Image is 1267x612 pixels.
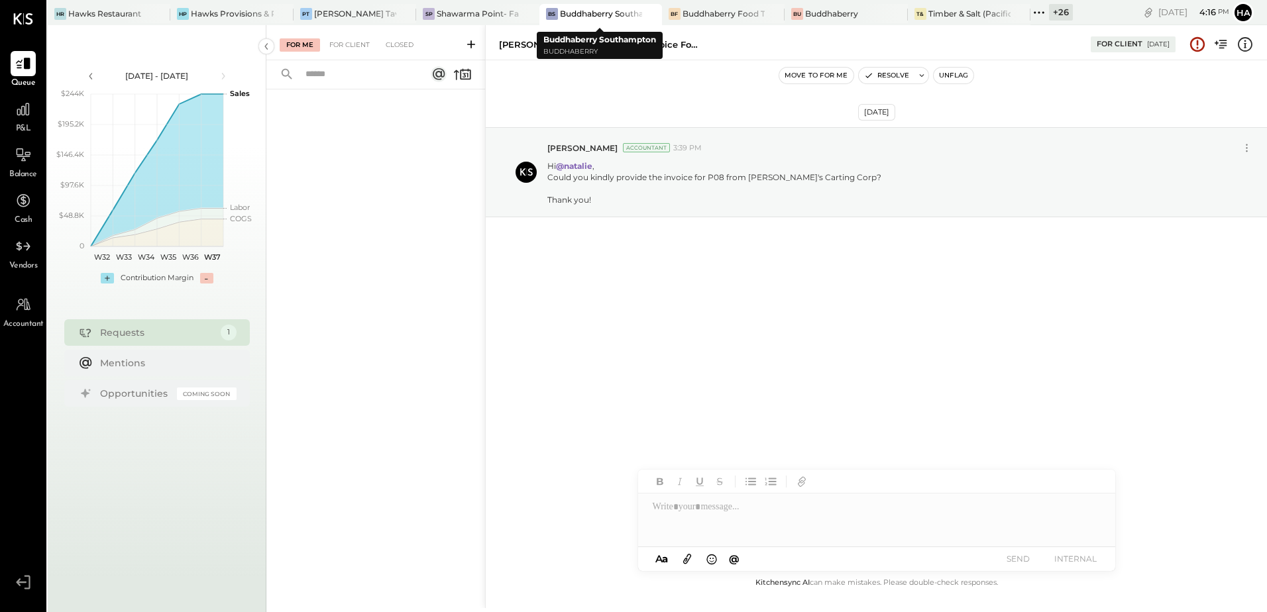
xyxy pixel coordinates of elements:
div: [PERSON_NAME] Tavern [314,8,396,19]
span: Balance [9,169,37,181]
div: PT [300,8,312,20]
span: 3:39 PM [673,143,702,154]
text: Labor [230,203,250,212]
button: Unordered List [742,473,759,490]
span: Queue [11,77,36,89]
button: Resolve [859,68,914,83]
a: P&L [1,97,46,135]
span: P&L [16,123,31,135]
a: Accountant [1,292,46,331]
div: [DATE] [1158,6,1229,19]
div: Contribution Margin [121,273,193,283]
div: For Client [323,38,376,52]
a: Vendors [1,234,46,272]
div: Requests [100,326,214,339]
text: $195.2K [58,119,84,128]
div: Coming Soon [177,387,237,400]
span: [PERSON_NAME] [547,142,618,154]
span: @ [729,552,740,565]
div: + [101,273,114,283]
text: W35 [160,252,176,262]
div: For Client [1097,39,1142,50]
div: Hawks Provisions & Public House [191,8,273,19]
button: Unflag [934,68,973,83]
button: Add URL [793,473,810,490]
button: Underline [691,473,708,490]
span: Accountant [3,319,44,331]
div: Thank you! [547,194,881,205]
button: Ha [1233,2,1254,23]
b: Buddhaberry Southampton [543,34,656,44]
div: + 26 [1049,4,1073,21]
div: For Me [280,38,320,52]
text: Sales [230,89,250,98]
p: Hi , [547,160,881,206]
text: $146.4K [56,150,84,159]
text: W32 [93,252,109,262]
text: W34 [137,252,154,262]
button: Bold [651,473,669,490]
button: Strikethrough [711,473,728,490]
p: Buddhaberry [543,46,656,58]
span: Vendors [9,260,38,272]
div: copy link [1142,5,1155,19]
div: T& [914,8,926,20]
span: a [662,552,668,565]
div: Bu [791,8,803,20]
text: W37 [203,252,220,262]
div: Accountant [623,143,670,152]
div: [DATE] [1147,40,1170,49]
div: Timber & Salt (Pacific Dining CA1 LLC) [928,8,1011,19]
div: Buddhaberry Food Truck [683,8,765,19]
text: 0 [80,241,84,250]
text: W36 [182,252,198,262]
div: Mentions [100,356,230,370]
text: W33 [116,252,132,262]
button: @ [725,550,744,567]
div: BS [546,8,558,20]
strong: @natalie [556,161,592,171]
button: Move to for me [779,68,854,83]
button: Ordered List [762,473,779,490]
div: Could you kindly provide the invoice for P08 from [PERSON_NAME]'s Carting Corp? [547,172,881,183]
div: BF [669,8,681,20]
a: Cash [1,188,46,227]
div: [PERSON_NAME]'s Carting Corp Invoice for P08 [499,38,698,51]
div: Buddhaberry Southampton [560,8,642,19]
text: COGS [230,214,252,223]
text: $48.8K [59,211,84,220]
div: SP [423,8,435,20]
div: [DATE] [858,104,895,121]
text: $244K [61,89,84,98]
button: INTERNAL [1049,550,1102,568]
div: [DATE] - [DATE] [101,70,213,81]
div: Opportunities [100,387,170,400]
div: Buddhaberry [805,8,858,19]
div: Shawarma Point- Fareground [437,8,519,19]
div: HR [54,8,66,20]
button: Aa [651,552,673,566]
button: SEND [992,550,1045,568]
div: Closed [379,38,420,52]
text: $97.6K [60,180,84,189]
div: HP [177,8,189,20]
div: Hawks Restaurant [68,8,141,19]
div: 1 [221,325,237,340]
a: Queue [1,51,46,89]
button: Italic [671,473,689,490]
span: Cash [15,215,32,227]
div: - [200,273,213,283]
a: Balance [1,142,46,181]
